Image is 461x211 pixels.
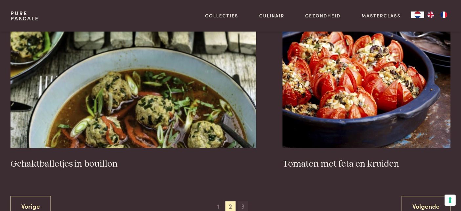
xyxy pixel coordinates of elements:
[283,16,451,170] a: Tomaten met feta en kruiden Tomaten met feta en kruiden
[424,12,451,18] ul: Language list
[283,158,451,170] h3: Tomaten met feta en kruiden
[424,12,437,18] a: EN
[437,12,451,18] a: FR
[411,12,451,18] aside: Language selected: Nederlands
[259,12,284,19] a: Culinair
[10,16,256,170] a: Gehaktballetjes in bouillon Gehaktballetjes in bouillon
[10,158,256,170] h3: Gehaktballetjes in bouillon
[445,195,456,206] button: Uw voorkeuren voor toestemming voor trackingtechnologieën
[283,16,451,148] img: Tomaten met feta en kruiden
[362,12,401,19] a: Masterclass
[10,16,256,148] img: Gehaktballetjes in bouillon
[411,12,424,18] a: NL
[411,12,424,18] div: Language
[205,12,238,19] a: Collecties
[10,11,39,21] a: PurePascale
[305,12,341,19] a: Gezondheid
